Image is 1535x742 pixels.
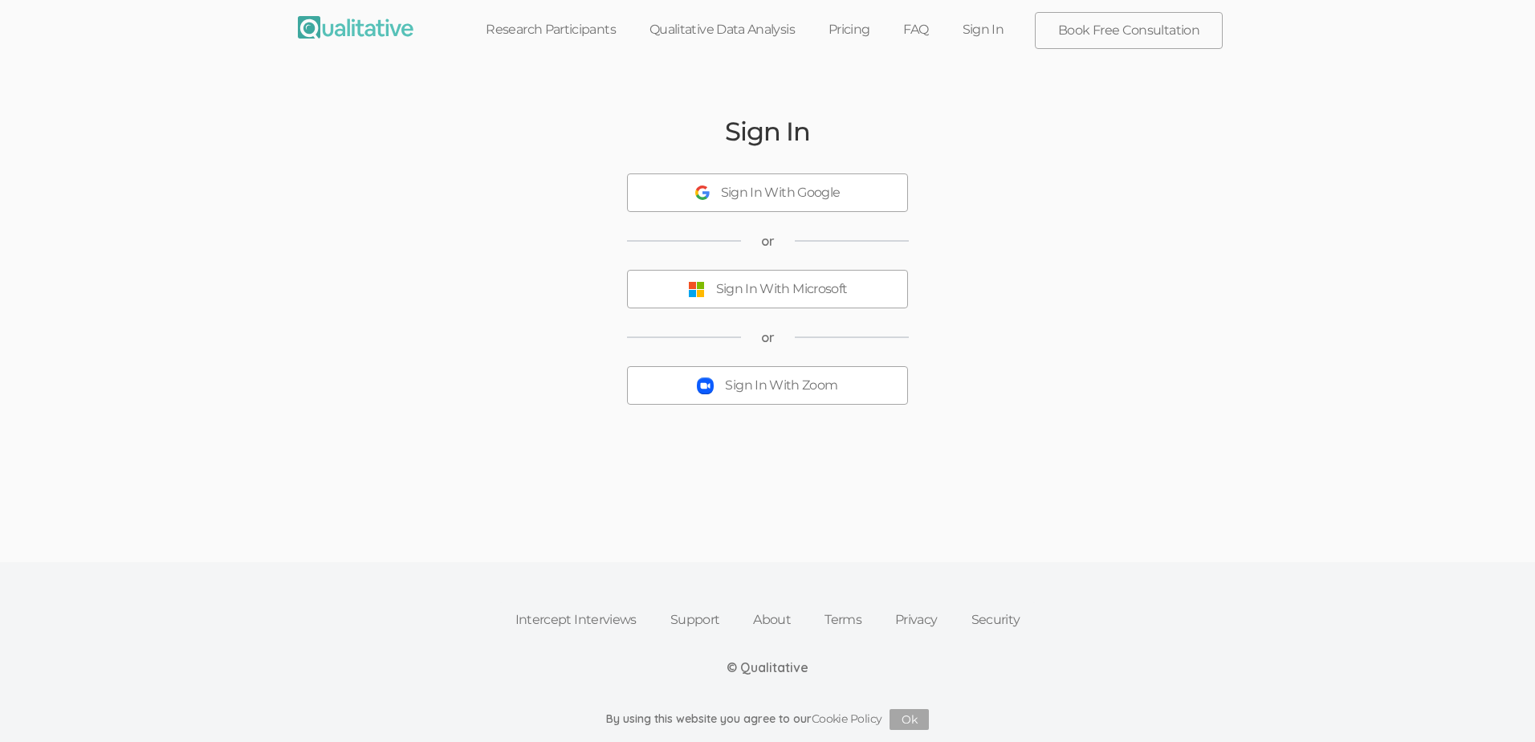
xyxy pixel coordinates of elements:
a: FAQ [886,12,945,47]
div: Sign In With Google [721,184,841,202]
img: Sign In With Google [695,185,710,200]
a: Sign In [946,12,1021,47]
a: Security [955,602,1037,638]
a: Qualitative Data Analysis [633,12,812,47]
a: Cookie Policy [812,711,882,726]
a: About [736,602,808,638]
div: By using this website you agree to our [606,709,930,730]
iframe: Chat Widget [1455,665,1535,742]
a: Terms [808,602,878,638]
h2: Sign In [725,117,809,145]
button: Ok [890,709,929,730]
button: Sign In With Microsoft [627,270,908,308]
a: Intercept Interviews [499,602,653,638]
a: Research Participants [469,12,633,47]
a: Book Free Consultation [1036,13,1222,48]
span: or [761,232,775,251]
div: Sign In With Zoom [725,377,837,395]
div: Sign In With Microsoft [716,280,848,299]
img: Sign In With Microsoft [688,281,705,298]
span: or [761,328,775,347]
img: Sign In With Zoom [697,377,714,394]
button: Sign In With Google [627,173,908,212]
img: Qualitative [298,16,413,39]
div: © Qualitative [727,658,808,677]
a: Privacy [878,602,955,638]
a: Pricing [812,12,887,47]
button: Sign In With Zoom [627,366,908,405]
a: Support [653,602,737,638]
